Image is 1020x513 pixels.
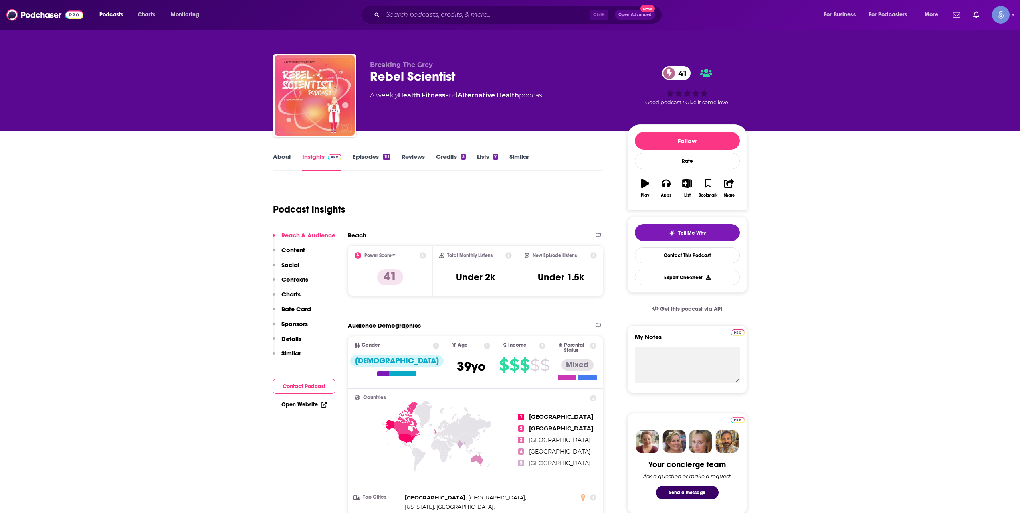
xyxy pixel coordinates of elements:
[355,495,402,500] h3: Top Cities
[627,61,747,111] div: 41Good podcast? Give it some love!
[273,276,308,290] button: Contacts
[273,349,301,364] button: Similar
[99,9,123,20] span: Podcasts
[724,193,735,198] div: Share
[281,320,308,328] p: Sponsors
[281,246,305,254] p: Content
[6,7,83,22] a: Podchaser - Follow, Share and Rate Podcasts
[950,8,963,22] a: Show notifications dropdown
[689,430,712,453] img: Jules Profile
[302,153,342,171] a: InsightsPodchaser Pro
[370,91,545,100] div: A weekly podcast
[383,8,590,21] input: Search podcasts, credits, & more...
[731,328,745,336] a: Pro website
[508,343,527,348] span: Income
[281,305,311,313] p: Rate Card
[468,494,525,501] span: [GEOGRAPHIC_DATA]
[618,13,652,17] span: Open Advanced
[281,290,301,298] p: Charts
[992,6,1010,24] img: User Profile
[275,55,355,136] img: Rebel Scientist
[402,153,425,171] a: Reviews
[635,333,740,347] label: My Notes
[398,91,420,99] a: Health
[457,359,485,374] span: 39 yo
[461,154,466,160] div: 3
[273,320,308,335] button: Sponsors
[273,290,301,305] button: Charts
[636,430,659,453] img: Sydney Profile
[518,425,524,432] span: 2
[590,10,608,20] span: Ctrl K
[662,66,691,80] a: 41
[530,359,539,371] span: $
[281,335,301,343] p: Details
[992,6,1010,24] button: Show profile menu
[648,460,726,470] div: Your concierge team
[645,99,729,105] span: Good podcast? Give it some love!
[493,154,498,160] div: 7
[518,437,524,443] span: 3
[364,253,396,258] h2: Power Score™
[719,174,739,203] button: Share
[447,253,493,258] h2: Total Monthly Listens
[529,436,590,444] span: [GEOGRAPHIC_DATA]
[540,359,549,371] span: $
[281,261,299,269] p: Social
[171,9,199,20] span: Monitoring
[533,253,577,258] h2: New Episode Listens
[660,306,722,312] span: Get this podcast via API
[635,270,740,285] button: Export One-Sheet
[615,10,655,20] button: Open AdvancedNew
[864,8,919,21] button: open menu
[420,91,422,99] span: ,
[138,9,155,20] span: Charts
[684,193,691,198] div: List
[328,154,342,160] img: Podchaser Pro
[518,460,524,466] span: 5
[662,430,686,453] img: Barbara Profile
[348,322,421,329] h2: Audience Demographics
[869,9,907,20] span: For Podcasters
[458,91,519,99] a: Alternative Health
[368,6,670,24] div: Search podcasts, credits, & more...
[635,132,740,150] button: Follow
[348,231,366,239] h2: Reach
[436,153,466,171] a: Credits3
[422,91,445,99] a: Fitness
[273,203,345,215] h1: Podcast Insights
[520,359,529,371] span: $
[992,6,1010,24] span: Logged in as Spiral5-G1
[363,395,386,400] span: Countries
[273,153,291,171] a: About
[518,448,524,455] span: 4
[641,193,649,198] div: Play
[165,8,210,21] button: open menu
[564,343,589,353] span: Parental Status
[698,174,719,203] button: Bookmark
[646,299,729,319] a: Get this podcast via API
[731,329,745,336] img: Podchaser Pro
[405,494,465,501] span: [GEOGRAPHIC_DATA]
[405,493,467,502] span: ,
[281,231,335,239] p: Reach & Audience
[362,343,380,348] span: Gender
[919,8,948,21] button: open menu
[468,493,526,502] span: ,
[661,193,671,198] div: Apps
[377,269,403,285] p: 41
[273,305,311,320] button: Rate Card
[538,271,584,283] h3: Under 1.5k
[669,230,675,236] img: tell me why sparkle
[731,417,745,423] img: Podchaser Pro
[635,224,740,241] button: tell me why sparkleTell Me Why
[281,276,308,283] p: Contacts
[509,153,529,171] a: Similar
[640,5,655,12] span: New
[824,9,856,20] span: For Business
[353,153,390,171] a: Episodes111
[383,154,390,160] div: 111
[925,9,938,20] span: More
[445,91,458,99] span: and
